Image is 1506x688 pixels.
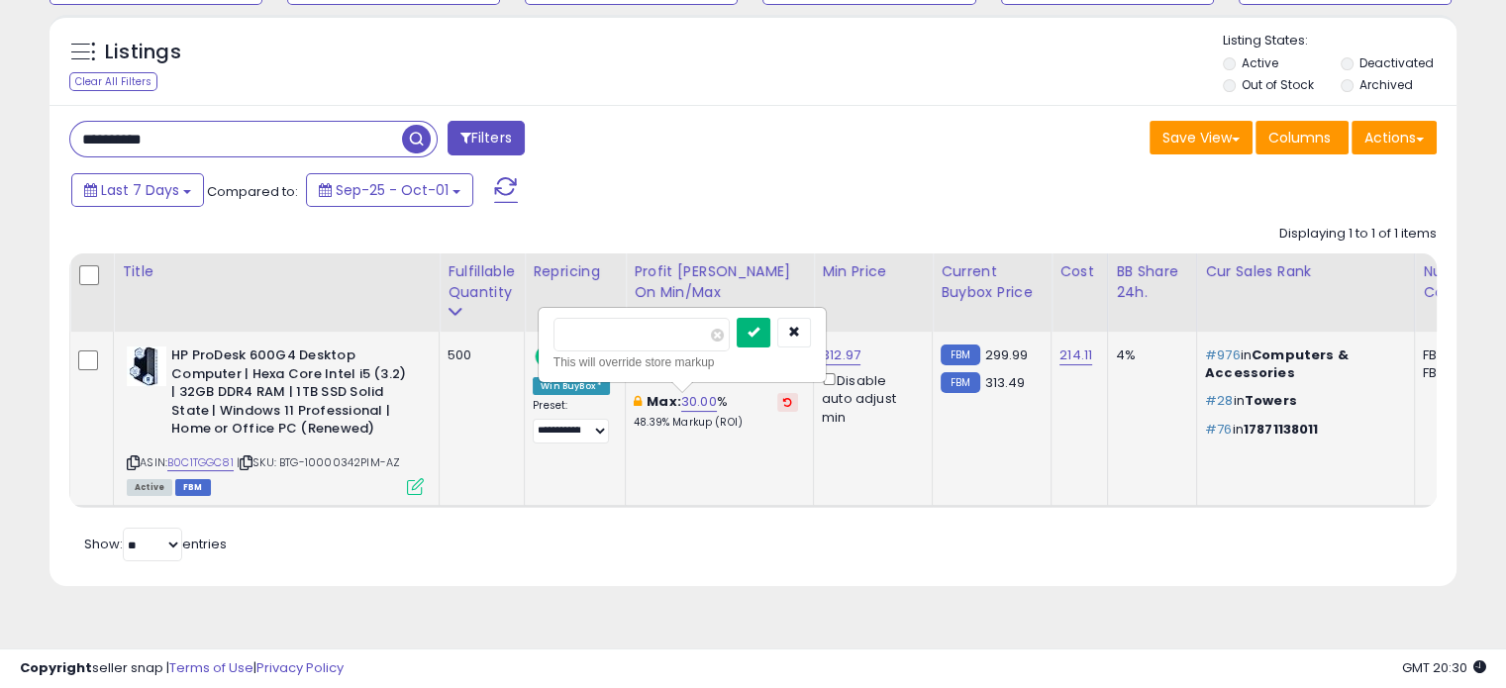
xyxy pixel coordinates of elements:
div: ASIN: [127,346,424,493]
div: Preset: [533,399,610,443]
button: Last 7 Days [71,173,204,207]
span: #976 [1205,345,1241,364]
div: Displaying 1 to 1 of 1 items [1279,225,1437,244]
p: 48.39% Markup (ROI) [634,416,798,430]
small: FBM [941,344,979,365]
div: Win BuyBox * [533,377,610,395]
p: in [1205,421,1399,439]
span: #76 [1205,420,1232,439]
div: Repricing [533,261,617,282]
label: Archived [1358,76,1412,93]
span: | SKU: BTG-10000342PIM-AZ [237,454,400,470]
label: Deactivated [1358,54,1433,71]
span: #28 [1205,391,1233,410]
span: 2025-10-13 20:30 GMT [1402,658,1486,677]
div: Fulfillable Quantity [448,261,516,303]
p: in [1205,346,1399,382]
button: Columns [1255,121,1349,154]
div: Disable auto adjust min [822,369,917,427]
div: This will override store markup [553,352,811,372]
a: Privacy Policy [256,658,344,677]
div: % [634,393,798,430]
div: 500 [448,346,509,364]
h5: Listings [105,39,181,66]
div: Profit [PERSON_NAME] on Min/Max [634,261,805,303]
button: Actions [1352,121,1437,154]
b: Max: [647,392,681,411]
label: Out of Stock [1242,76,1314,93]
p: in [1205,392,1399,410]
div: seller snap | | [20,659,344,678]
span: 313.49 [985,373,1026,392]
label: Active [1242,54,1278,71]
button: Sep-25 - Oct-01 [306,173,473,207]
div: 4% [1116,346,1181,364]
span: Sep-25 - Oct-01 [336,180,449,200]
span: FBM [175,479,211,496]
img: 51G9hyFvU7L._SL40_.jpg [127,346,166,386]
p: Listing States: [1223,32,1456,50]
a: B0C1TGGC81 [167,454,234,471]
span: Show: entries [84,535,227,553]
a: 214.11 [1059,345,1092,365]
div: Clear All Filters [69,72,157,91]
span: Computers & Accessories [1205,345,1349,382]
div: FBA: 1 [1423,346,1488,364]
div: Min Price [822,261,924,282]
button: Filters [448,121,525,155]
div: BB Share 24h. [1116,261,1188,303]
span: All listings currently available for purchase on Amazon [127,479,172,496]
a: 30.00 [681,392,717,412]
span: 299.99 [985,345,1029,364]
small: FBM [941,372,979,393]
strong: Copyright [20,658,92,677]
span: 17871138011 [1244,420,1319,439]
a: Terms of Use [169,658,253,677]
div: Current Buybox Price [941,261,1043,303]
i: Revert to store-level Max Markup [783,397,792,407]
th: The percentage added to the cost of goods (COGS) that forms the calculator for Min & Max prices. [626,253,814,332]
span: Compared to: [207,182,298,201]
a: 312.97 [822,345,860,365]
span: Last 7 Days [101,180,179,200]
div: Title [122,261,431,282]
span: Towers [1245,391,1297,410]
div: Cur Sales Rank [1205,261,1406,282]
b: HP ProDesk 600G4 Desktop Computer | Hexa Core Intel i5 (3.2) | 32GB DDR4 RAM | 1TB SSD Solid Stat... [171,346,412,443]
div: FBM: 4 [1423,364,1488,382]
div: Num of Comp. [1423,261,1495,303]
span: Columns [1268,128,1331,147]
i: This overrides the store level max markup for this listing [634,395,642,408]
div: Cost [1059,261,1099,282]
button: Save View [1150,121,1253,154]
